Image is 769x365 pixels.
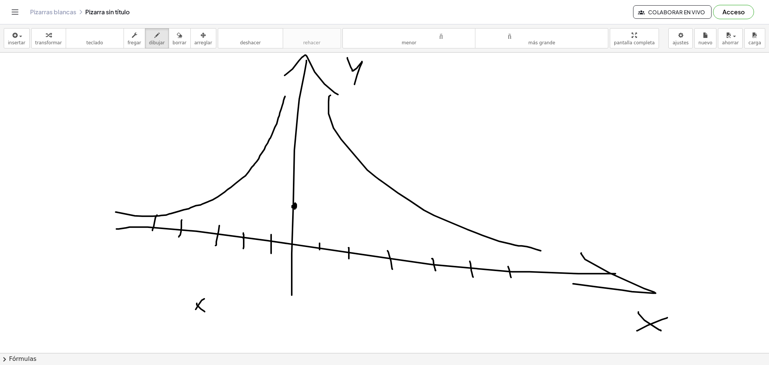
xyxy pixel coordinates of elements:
[698,40,712,45] font: nuevo
[347,32,472,39] font: tamaño_del_formato
[402,40,416,45] font: menor
[713,5,754,19] button: Acceso
[528,40,555,45] font: más grande
[9,355,36,362] font: Fórmulas
[283,28,341,48] button: rehacerrehacer
[190,28,216,48] button: arreglar
[145,28,169,48] button: dibujar
[169,28,191,48] button: borrar
[218,28,283,48] button: deshacerdeshacer
[70,32,120,39] font: teclado
[633,5,712,19] button: Colaborar en vivo
[173,40,187,45] font: borrar
[195,40,212,45] font: arreglar
[672,40,689,45] font: ajustes
[35,40,62,45] font: transformar
[124,28,145,48] button: fregar
[31,28,66,48] button: transformar
[694,28,716,48] button: nuevo
[222,32,279,39] font: deshacer
[479,32,604,39] font: tamaño_del_formato
[9,6,21,18] button: Cambiar navegación
[748,40,761,45] font: carga
[30,8,76,16] a: Pizarras blancas
[744,28,765,48] button: carga
[718,28,743,48] button: ahorrar
[648,9,705,15] font: Colaborar en vivo
[342,28,476,48] button: tamaño_del_formatomenor
[614,40,655,45] font: pantalla completa
[475,28,608,48] button: tamaño_del_formatomás grande
[668,28,693,48] button: ajustes
[722,8,745,16] font: Acceso
[240,40,261,45] font: deshacer
[303,40,320,45] font: rehacer
[8,40,26,45] font: insertar
[86,40,103,45] font: teclado
[287,32,337,39] font: rehacer
[128,40,141,45] font: fregar
[66,28,124,48] button: tecladoteclado
[4,28,30,48] button: insertar
[722,40,739,45] font: ahorrar
[149,40,165,45] font: dibujar
[610,28,659,48] button: pantalla completa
